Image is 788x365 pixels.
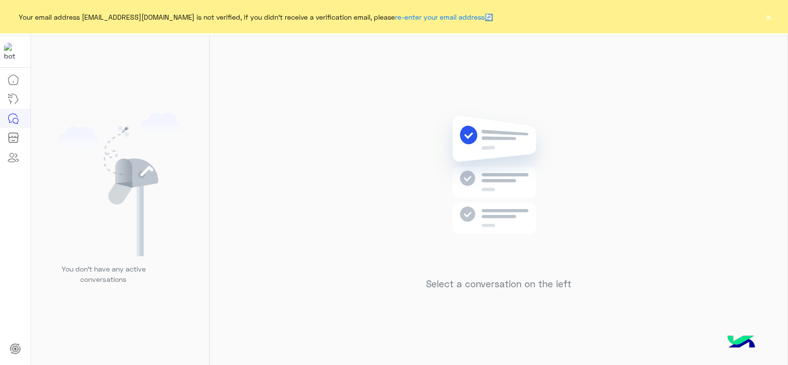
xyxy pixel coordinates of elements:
img: empty users [58,113,182,256]
img: no messages [427,108,570,271]
button: × [763,12,773,22]
img: hulul-logo.png [724,326,758,360]
a: re-enter your email address [395,13,485,21]
p: You don’t have any active conversations [54,264,153,285]
img: 1403182699927242 [4,43,22,61]
h5: Select a conversation on the left [426,278,571,290]
span: Your email address [EMAIL_ADDRESS][DOMAIN_NAME] is not verified, if you didn't receive a verifica... [19,12,493,22]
